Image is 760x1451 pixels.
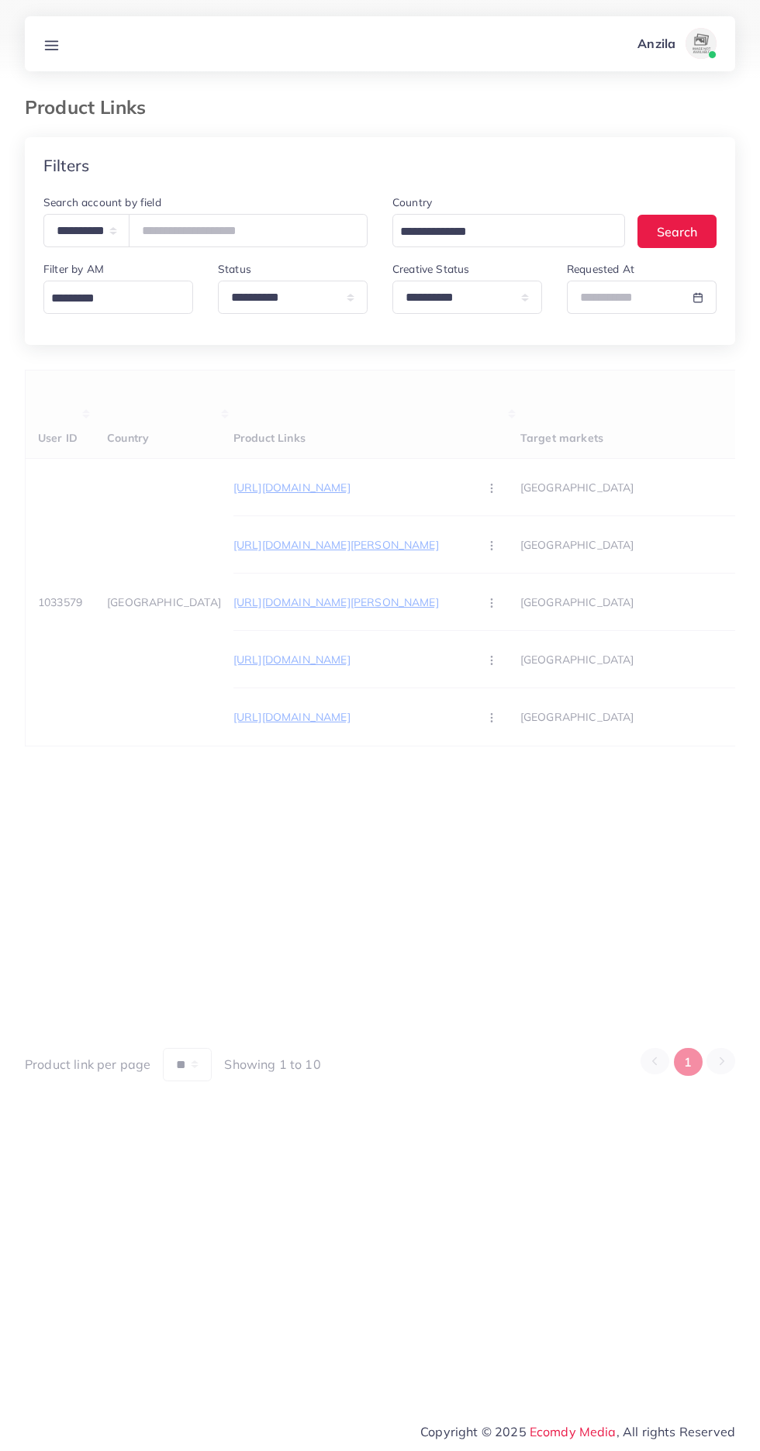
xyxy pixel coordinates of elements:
[395,220,605,244] input: Search for option
[392,214,625,247] div: Search for option
[530,1424,617,1439] a: Ecomdy Media
[392,195,432,210] label: Country
[567,261,634,277] label: Requested At
[43,281,193,314] div: Search for option
[420,1422,735,1441] span: Copyright © 2025
[43,261,104,277] label: Filter by AM
[637,215,717,248] button: Search
[218,261,251,277] label: Status
[392,261,469,277] label: Creative Status
[43,156,89,175] h4: Filters
[43,195,161,210] label: Search account by field
[46,287,184,311] input: Search for option
[25,96,158,119] h3: Product Links
[617,1422,735,1441] span: , All rights Reserved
